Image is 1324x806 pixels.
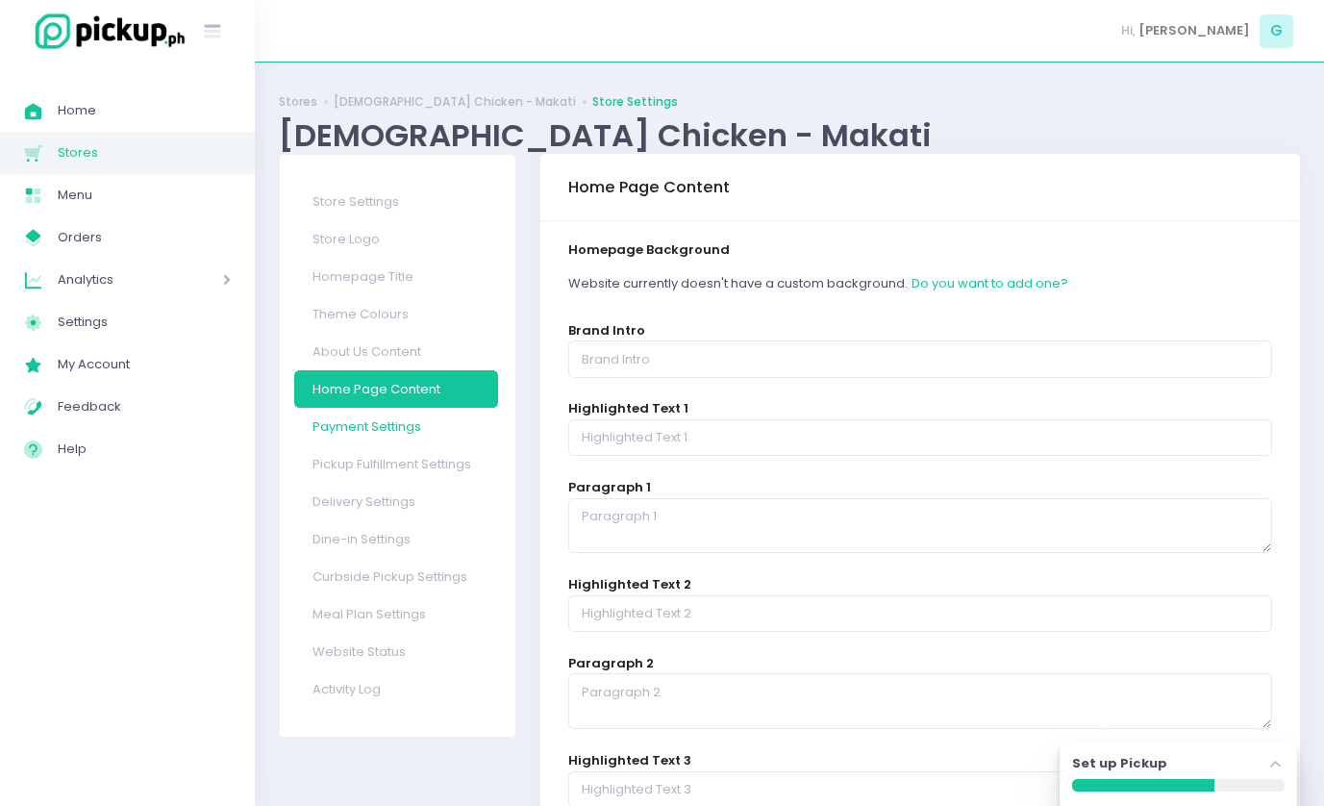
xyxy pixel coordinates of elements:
[294,220,498,258] a: Store Logo
[568,340,1272,377] input: Brand Intro
[568,274,911,292] span: Website currently doesn't have a custom background.
[58,225,231,250] span: Orders
[294,295,498,333] a: Theme Colours
[568,161,730,214] div: Home Page Content
[279,93,317,111] a: Stores
[1072,754,1167,773] label: Set up Pickup
[58,310,231,335] span: Settings
[294,595,498,633] a: Meal Plan Settings
[58,183,231,208] span: Menu
[568,419,1272,456] input: Highlighted Text 1
[568,654,654,673] label: Paragraph 2
[1138,21,1250,40] span: [PERSON_NAME]
[294,258,498,295] a: Homepage Title
[1121,21,1136,40] span: Hi,
[279,116,1300,154] div: [DEMOGRAPHIC_DATA] Chicken - Makati
[58,267,168,292] span: Analytics
[294,408,498,445] a: Payment Settings
[568,478,651,497] label: Paragraph 1
[568,595,1272,632] input: Highlighted Text 2
[294,333,498,370] a: About Us Content
[568,399,688,418] label: Highlighted Text 1
[58,98,231,123] span: Home
[568,240,730,259] span: homepage background
[568,321,645,340] label: Brand Intro
[911,265,1069,302] button: Do you want to add one?
[58,140,231,165] span: Stores
[294,558,498,595] a: Curbside Pickup Settings
[1260,14,1293,48] span: G
[592,93,678,111] a: Store Settings
[24,11,187,52] img: logo
[294,483,498,520] a: Delivery Settings
[568,575,691,594] label: Highlighted Text 2
[294,183,498,220] a: Store Settings
[294,633,498,670] a: Website Status
[294,520,498,558] a: Dine-in Settings
[568,751,691,770] label: Highlighted Text 3
[58,352,231,377] span: My Account
[58,437,231,462] span: Help
[334,93,576,111] a: [DEMOGRAPHIC_DATA] Chicken - Makati
[58,394,231,419] span: Feedback
[294,445,498,483] a: Pickup Fulfillment Settings
[294,370,498,408] a: Home Page Content
[294,670,498,708] a: Activity Log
